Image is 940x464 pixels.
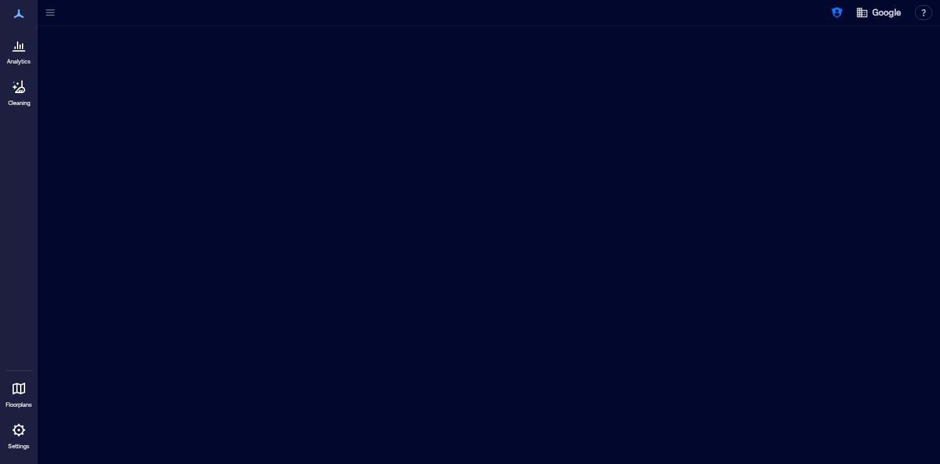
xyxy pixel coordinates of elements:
[872,6,901,19] span: Google
[7,58,31,65] p: Analytics
[2,373,36,412] a: Floorplans
[8,99,30,107] p: Cleaning
[3,30,35,69] a: Analytics
[3,72,35,111] a: Cleaning
[6,401,32,409] p: Floorplans
[4,415,34,454] a: Settings
[8,443,30,450] p: Settings
[852,3,905,23] button: Google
